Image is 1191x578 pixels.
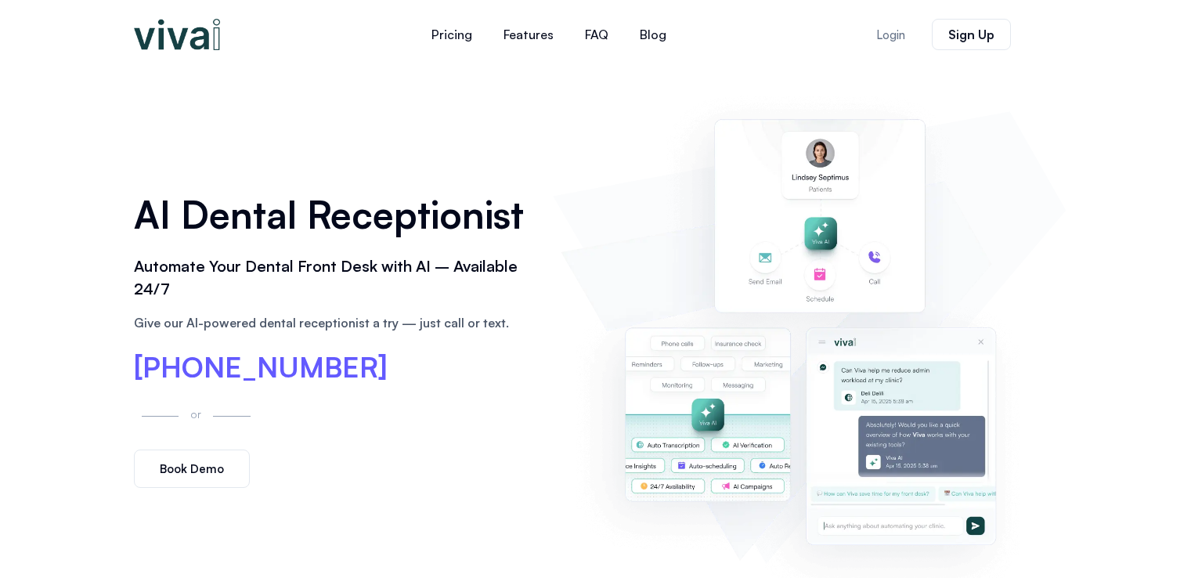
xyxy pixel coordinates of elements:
a: Sign Up [932,19,1011,50]
span: Book Demo [160,463,224,475]
span: Sign Up [948,28,994,41]
a: Login [857,20,924,50]
span: Login [876,29,905,41]
a: FAQ [569,16,624,53]
a: Pricing [416,16,488,53]
p: Give our AI-powered dental receptionist a try — just call or text. [134,313,538,332]
h2: Automate Your Dental Front Desk with AI – Available 24/7 [134,255,538,301]
h1: AI Dental Receptionist [134,187,538,242]
p: or [186,405,205,423]
a: Features [488,16,569,53]
nav: Menu [322,16,776,53]
a: Blog [624,16,682,53]
a: Book Demo [134,450,250,488]
a: [PHONE_NUMBER] [134,353,388,381]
